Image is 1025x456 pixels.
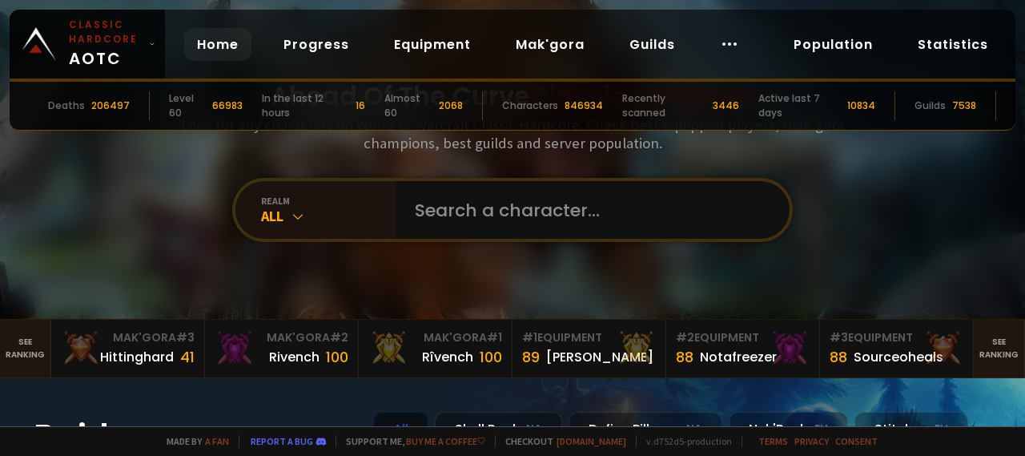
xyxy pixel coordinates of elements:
[565,99,603,113] div: 846934
[622,91,706,120] div: Recently scanned
[157,435,229,447] span: Made by
[666,320,820,377] a: #2Equipment88Notafreezer
[48,99,85,113] div: Deaths
[271,28,362,61] a: Progress
[617,28,688,61] a: Guilds
[676,329,810,346] div: Equipment
[175,115,850,152] h3: Look for any characters on World of Warcraft Classic Hardcore. Check best equipped players, mak'g...
[830,346,847,368] div: 88
[512,320,666,377] a: #1Equipment89[PERSON_NAME]
[676,329,694,345] span: # 2
[557,435,626,447] a: [DOMAIN_NAME]
[758,91,842,120] div: Active last 7 days
[522,329,537,345] span: # 1
[381,28,484,61] a: Equipment
[522,329,656,346] div: Equipment
[251,435,313,447] a: Report a bug
[830,329,848,345] span: # 3
[69,18,143,46] small: Classic Hardcore
[91,99,130,113] div: 206497
[269,347,320,367] div: Rivench
[820,320,974,377] a: #3Equipment88Sourceoheals
[422,347,473,367] div: Rîvench
[522,346,540,368] div: 89
[935,422,948,438] small: EU
[406,435,485,447] a: Buy me a coffee
[487,329,502,345] span: # 1
[781,28,886,61] a: Population
[758,435,788,447] a: Terms
[261,207,396,225] div: All
[215,329,348,346] div: Mak'Gora
[914,99,946,113] div: Guilds
[373,412,428,446] div: All
[729,412,848,446] div: Nek'Rosh
[700,347,777,367] div: Notafreezer
[356,99,365,113] div: 16
[184,28,251,61] a: Home
[830,329,963,346] div: Equipment
[814,422,828,438] small: EU
[384,91,432,120] div: Almost 60
[359,320,512,377] a: Mak'Gora#1Rîvench100
[10,10,165,79] a: Classic HardcoreAOTC
[180,346,195,368] div: 41
[854,347,943,367] div: Sourceoheals
[330,329,348,345] span: # 2
[205,435,229,447] a: a fan
[569,412,722,446] div: Defias Pillager
[952,99,976,113] div: 7538
[835,435,878,447] a: Consent
[51,320,205,377] a: Mak'Gora#3Hittinghard41
[502,99,558,113] div: Characters
[69,18,143,71] span: AOTC
[368,329,502,346] div: Mak'Gora
[847,99,875,113] div: 10834
[546,347,653,367] div: [PERSON_NAME]
[686,422,702,438] small: NA
[526,422,542,438] small: NA
[503,28,597,61] a: Mak'gora
[336,435,485,447] span: Support me,
[676,346,693,368] div: 88
[713,99,739,113] div: 3446
[169,91,206,120] div: Level 60
[100,347,174,367] div: Hittinghard
[636,435,732,447] span: v. d752d5 - production
[61,329,195,346] div: Mak'Gora
[480,346,502,368] div: 100
[326,346,348,368] div: 100
[205,320,359,377] a: Mak'Gora#2Rivench100
[854,412,968,446] div: Stitches
[974,320,1025,377] a: Seeranking
[905,28,1001,61] a: Statistics
[439,99,463,113] div: 2068
[262,91,349,120] div: In the last 12 hours
[212,99,243,113] div: 66983
[176,329,195,345] span: # 3
[794,435,829,447] a: Privacy
[405,181,770,239] input: Search a character...
[495,435,626,447] span: Checkout
[435,412,562,446] div: Skull Rock
[261,195,396,207] div: realm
